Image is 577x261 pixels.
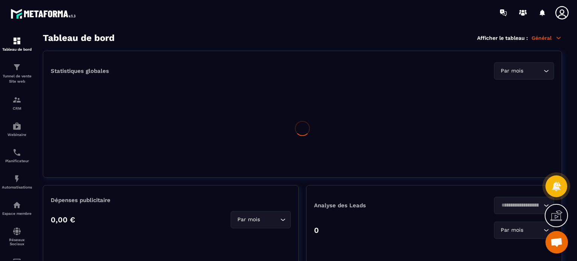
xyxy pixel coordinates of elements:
p: Afficher le tableau : [477,35,528,41]
img: scheduler [12,148,21,157]
a: automationsautomationsAutomatisations [2,169,32,195]
p: Planificateur [2,159,32,163]
p: 0 [314,226,319,235]
h3: Tableau de bord [43,33,115,43]
a: formationformationCRM [2,90,32,116]
img: automations [12,201,21,210]
div: Search for option [231,211,291,228]
div: Search for option [494,222,554,239]
p: Espace membre [2,211,32,216]
img: automations [12,122,21,131]
img: formation [12,95,21,104]
a: social-networksocial-networkRéseaux Sociaux [2,221,32,252]
p: Tableau de bord [2,47,32,51]
a: automationsautomationsEspace membre [2,195,32,221]
input: Search for option [499,201,542,210]
img: formation [12,63,21,72]
img: automations [12,174,21,183]
span: Par mois [499,67,525,75]
div: Search for option [494,62,554,80]
div: Ouvrir le chat [545,231,568,253]
p: Général [532,35,562,41]
p: Tunnel de vente Site web [2,74,32,84]
a: automationsautomationsWebinaire [2,116,32,142]
input: Search for option [525,226,542,234]
p: Statistiques globales [51,68,109,74]
a: formationformationTunnel de vente Site web [2,57,32,90]
div: Search for option [494,197,554,214]
input: Search for option [261,216,278,224]
a: schedulerschedulerPlanificateur [2,142,32,169]
p: Automatisations [2,185,32,189]
input: Search for option [525,67,542,75]
p: Webinaire [2,133,32,137]
p: Analyse des Leads [314,202,434,209]
span: Par mois [499,226,525,234]
p: CRM [2,106,32,110]
p: 0,00 € [51,215,75,224]
img: social-network [12,227,21,236]
span: Par mois [236,216,261,224]
p: Dépenses publicitaire [51,197,291,204]
img: logo [11,7,78,21]
a: formationformationTableau de bord [2,31,32,57]
img: formation [12,36,21,45]
p: Réseaux Sociaux [2,238,32,246]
